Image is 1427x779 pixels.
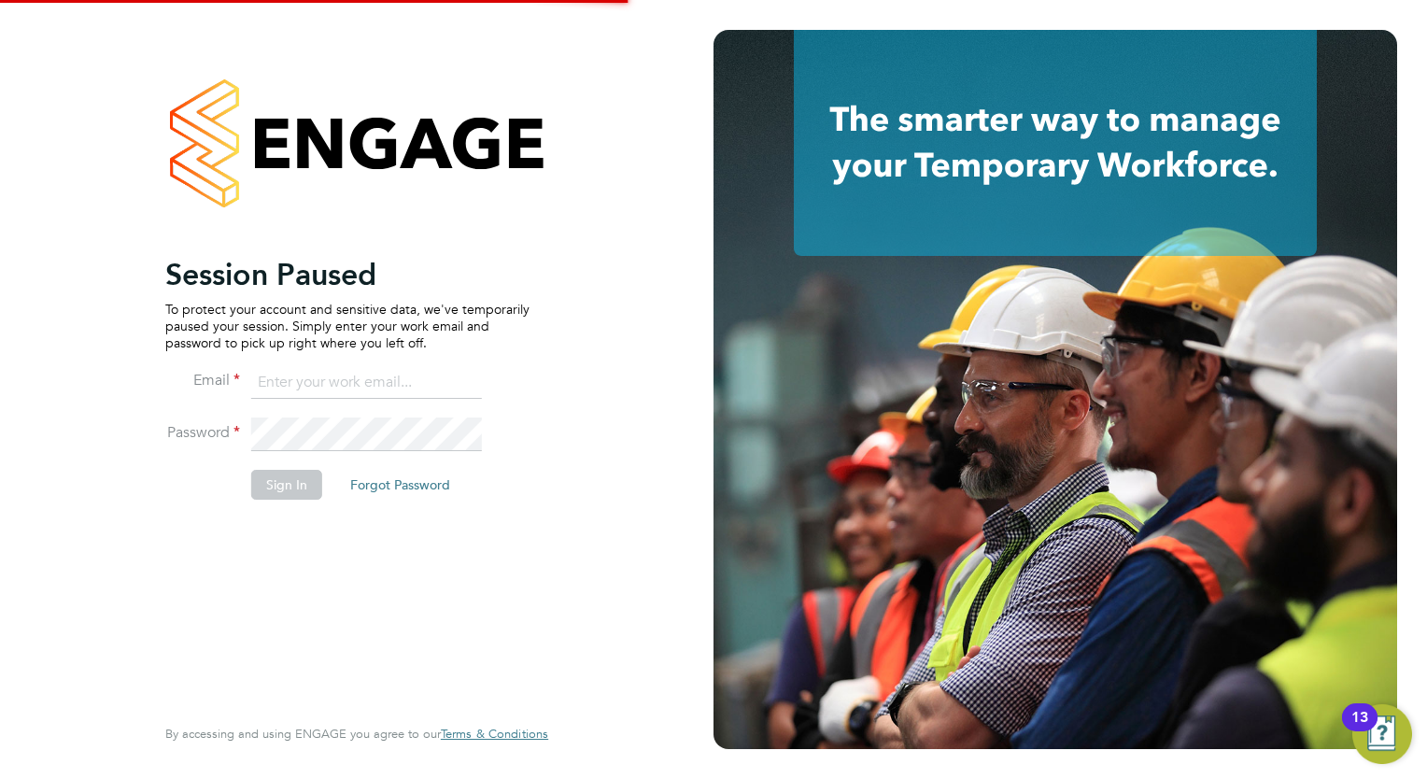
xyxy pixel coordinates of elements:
button: Open Resource Center, 13 new notifications [1352,704,1412,764]
span: Terms & Conditions [441,726,548,742]
input: Enter your work email... [251,366,482,400]
button: Sign In [251,470,322,500]
h2: Session Paused [165,256,530,293]
label: Password [165,423,240,443]
a: Terms & Conditions [441,727,548,742]
span: By accessing and using ENGAGE you agree to our [165,726,548,742]
button: Forgot Password [335,470,465,500]
label: Email [165,371,240,390]
div: 13 [1351,717,1368,742]
p: To protect your account and sensitive data, we've temporarily paused your session. Simply enter y... [165,301,530,352]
